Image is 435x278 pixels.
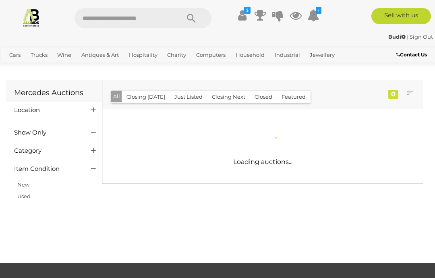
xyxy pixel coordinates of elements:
i: 1 [316,7,321,14]
span: | [407,33,408,40]
strong: Budi [388,33,406,40]
a: $ [236,8,249,23]
a: Budi [388,33,407,40]
a: Wine [54,48,75,62]
a: Sign Out [410,33,433,40]
a: 1 [307,8,319,23]
button: Search [171,8,211,28]
a: Industrial [271,48,303,62]
button: Closing [DATE] [122,91,170,103]
a: Household [232,48,268,62]
a: Charity [164,48,189,62]
button: Closing Next [207,91,250,103]
button: Featured [277,91,311,103]
h4: Show Only [14,129,79,136]
div: 0 [388,90,398,99]
a: Cars [6,48,24,62]
a: Hospitality [126,48,161,62]
h4: Item Condition [14,166,79,172]
button: Closed [250,91,277,103]
a: Used [17,193,31,199]
h1: Mercedes Auctions [14,89,94,97]
i: $ [244,7,251,14]
h4: Location [14,107,79,114]
h4: Category [14,147,79,154]
a: Contact Us [396,50,429,59]
a: Trucks [27,48,51,62]
a: Antiques & Art [78,48,122,62]
a: New [17,181,29,188]
a: Computers [193,48,229,62]
a: Sell with us [371,8,431,24]
a: [GEOGRAPHIC_DATA] [58,62,121,75]
span: Loading auctions... [233,158,292,166]
button: Just Listed [170,91,207,103]
a: Sports [31,62,54,75]
button: All [111,91,122,102]
b: Contact Us [396,52,427,58]
a: Jewellery [307,48,338,62]
a: Office [6,62,28,75]
img: Allbids.com.au [22,8,41,27]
